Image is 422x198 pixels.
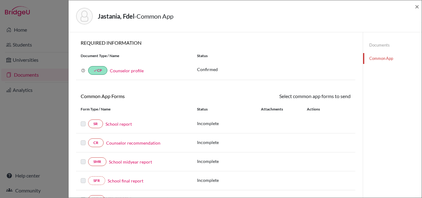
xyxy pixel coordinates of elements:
[88,157,106,166] a: SMR
[88,66,107,75] a: doneCP
[109,159,152,165] a: School midyear report
[192,53,355,59] div: Status
[106,140,160,146] a: Counselor recommendation
[88,176,105,185] a: SFR
[88,138,104,147] a: CR
[415,2,419,11] span: ×
[134,12,173,20] span: - Common App
[105,121,132,127] a: School report
[93,69,97,72] i: done
[197,158,261,164] p: Incomplete
[197,139,261,146] p: Incomplete
[363,53,422,64] a: Common App
[76,40,355,46] h6: REQUIRED INFORMATION
[98,12,134,20] strong: Jastania, Fdel
[197,177,261,183] p: Incomplete
[415,3,419,10] button: Close
[299,106,338,112] div: Actions
[76,93,216,99] h6: Common App Forms
[216,92,355,100] div: Select common app forms to send
[197,120,261,127] p: Incomplete
[261,106,299,112] div: Attachments
[197,106,261,112] div: Status
[76,53,192,59] div: Document Type / Name
[108,178,143,184] a: School final report
[110,68,144,73] a: Counselor profile
[363,40,422,51] a: Documents
[76,106,192,112] div: Form Type / Name
[88,119,103,128] a: SR
[197,66,351,73] p: Confirmed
